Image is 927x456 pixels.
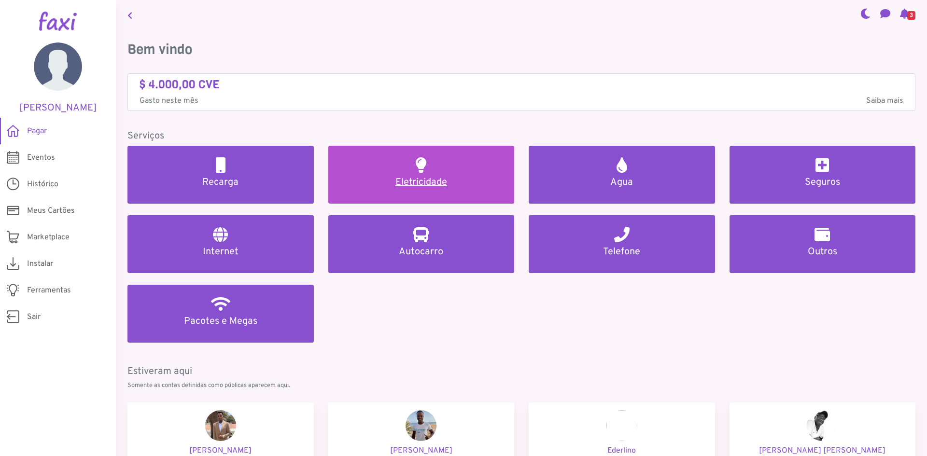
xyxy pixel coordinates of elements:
[127,130,915,142] h5: Serviços
[529,146,715,204] a: Agua
[127,366,915,377] h5: Estiveram aqui
[328,215,515,273] a: Autocarro
[730,215,916,273] a: Outros
[741,246,904,258] h5: Outros
[127,41,915,58] h3: Bem vindo
[741,177,904,188] h5: Seguros
[866,95,903,107] span: Saiba mais
[27,232,70,243] span: Marketplace
[140,95,903,107] p: Gasto neste mês
[14,42,101,114] a: [PERSON_NAME]
[139,246,302,258] h5: Internet
[406,410,436,441] img: Cé Fernandes
[340,246,503,258] h5: Autocarro
[139,316,302,327] h5: Pacotes e Megas
[27,152,55,164] span: Eventos
[139,177,302,188] h5: Recarga
[540,177,703,188] h5: Agua
[27,285,71,296] span: Ferramentas
[27,179,58,190] span: Histórico
[907,11,915,20] span: 3
[27,258,53,270] span: Instalar
[328,146,515,204] a: Eletricidade
[127,215,314,273] a: Internet
[140,78,903,107] a: $ 4.000,00 CVE Gasto neste mêsSaiba mais
[140,78,903,92] h4: $ 4.000,00 CVE
[730,146,916,204] a: Seguros
[807,410,838,441] img: Gil Alberto Garcia Varela
[340,177,503,188] h5: Eletricidade
[127,381,915,390] p: Somente as contas definidas como públicas aparecem aqui.
[127,285,314,343] a: Pacotes e Megas
[27,125,47,137] span: Pagar
[27,311,41,323] span: Sair
[27,205,75,217] span: Meus Cartões
[529,215,715,273] a: Telefone
[14,102,101,114] h5: [PERSON_NAME]
[205,410,236,441] img: Carlos Frederico
[540,246,703,258] h5: Telefone
[606,410,637,441] img: Ederlino
[127,146,314,204] a: Recarga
